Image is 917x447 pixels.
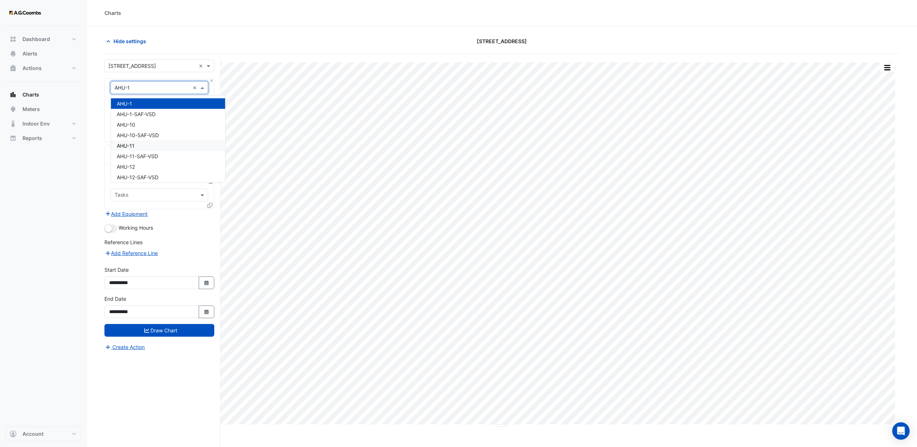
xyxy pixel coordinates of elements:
button: Indoor Env [6,116,81,131]
span: AHU-12-SAF-VSD [117,174,158,180]
app-icon: Charts [9,91,17,98]
button: Close [209,78,214,83]
span: Hide settings [113,37,146,45]
button: Charts [6,87,81,102]
img: Company Logo [9,6,41,20]
span: Clone Favourites and Tasks from this Equipment to other Equipment [207,202,212,208]
label: Start Date [104,266,129,274]
span: Alerts [22,50,37,57]
fa-icon: Select Date [203,280,210,286]
button: Dashboard [6,32,81,46]
span: AHU-1-SAF-VSD [117,111,156,117]
button: Account [6,427,81,441]
label: Reference Lines [104,238,142,246]
span: AHU-11 [117,143,135,149]
button: Hide settings [104,35,151,48]
span: AHU-10 [117,122,135,128]
div: Open Intercom Messenger [892,422,910,440]
span: Working Hours [119,225,153,231]
label: End Date [104,295,126,303]
span: AHU-11-SAF-VSD [117,153,158,159]
span: Indoor Env [22,120,50,127]
app-icon: Dashboard [9,36,17,43]
button: Add Reference Line [104,249,158,257]
app-icon: Alerts [9,50,17,57]
app-icon: Actions [9,65,17,72]
button: Create Action [104,343,145,351]
span: Clear [199,62,205,70]
div: Tasks [113,191,128,200]
button: Reports [6,131,81,145]
span: Actions [22,65,42,72]
button: More Options [880,63,895,72]
span: AHU-12 [117,164,135,170]
span: AHU-10-SAF-VSD [117,132,159,138]
app-icon: Indoor Env [9,120,17,127]
fa-icon: Select Date [203,309,210,315]
button: Draw Chart [104,324,214,337]
span: Reports [22,135,42,142]
span: Clear [193,84,199,91]
span: AHU-1 [117,101,132,107]
span: Charts [22,91,39,98]
app-icon: Meters [9,106,17,113]
button: Add Equipment [104,210,148,218]
button: Actions [6,61,81,75]
button: Alerts [6,46,81,61]
span: [STREET_ADDRESS] [477,37,527,45]
span: Meters [22,106,40,113]
span: Dashboard [22,36,50,43]
span: Account [22,430,44,438]
app-icon: Reports [9,135,17,142]
div: Charts [104,9,121,17]
button: Meters [6,102,81,116]
div: Options List [111,95,225,183]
